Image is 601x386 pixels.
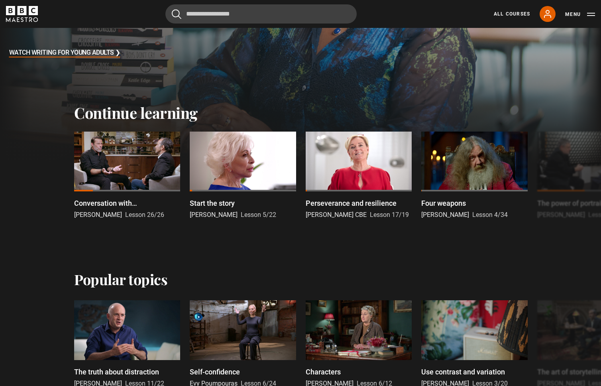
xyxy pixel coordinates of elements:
p: Self-confidence [190,366,240,377]
span: [PERSON_NAME] [190,211,238,219]
a: Conversation with [PERSON_NAME] [PERSON_NAME] Lesson 26/26 [74,132,180,220]
p: Start the story [190,198,235,209]
span: Lesson 17/19 [370,211,409,219]
h2: Continue learning [74,104,527,122]
p: Characters [306,366,341,377]
p: The truth about distraction [74,366,159,377]
a: Four weapons [PERSON_NAME] Lesson 4/34 [421,132,527,220]
button: Submit the search query [172,9,181,19]
p: Use contrast and variation [421,366,505,377]
p: Conversation with [PERSON_NAME] [74,198,180,209]
h3: Watch Writing for Young Adults ❯ [9,47,120,59]
a: Start the story [PERSON_NAME] Lesson 5/22 [190,132,296,220]
input: Search [165,4,357,24]
span: [PERSON_NAME] CBE [306,211,367,219]
svg: BBC Maestro [6,6,38,22]
h2: Popular topics [74,271,167,288]
span: [PERSON_NAME] [537,211,585,219]
button: Toggle navigation [565,10,595,18]
a: Perseverance and resilience [PERSON_NAME] CBE Lesson 17/19 [306,132,412,220]
p: Four weapons [421,198,466,209]
span: Lesson 5/22 [241,211,276,219]
span: Lesson 4/34 [472,211,508,219]
span: [PERSON_NAME] [421,211,469,219]
p: Perseverance and resilience [306,198,397,209]
span: [PERSON_NAME] [74,211,122,219]
a: All Courses [494,10,530,18]
span: Lesson 26/26 [125,211,164,219]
